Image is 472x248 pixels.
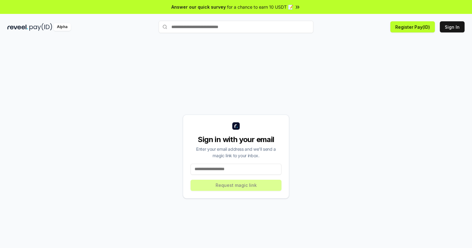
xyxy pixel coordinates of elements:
div: Enter your email address and we’ll send a magic link to your inbox. [191,146,281,159]
div: Alpha [54,23,71,31]
div: Sign in with your email [191,135,281,145]
span: for a chance to earn 10 USDT 📝 [227,4,293,10]
img: logo_small [232,122,240,130]
button: Sign In [440,21,465,32]
span: Answer our quick survey [171,4,226,10]
img: pay_id [29,23,52,31]
button: Register Pay(ID) [390,21,435,32]
img: reveel_dark [7,23,28,31]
